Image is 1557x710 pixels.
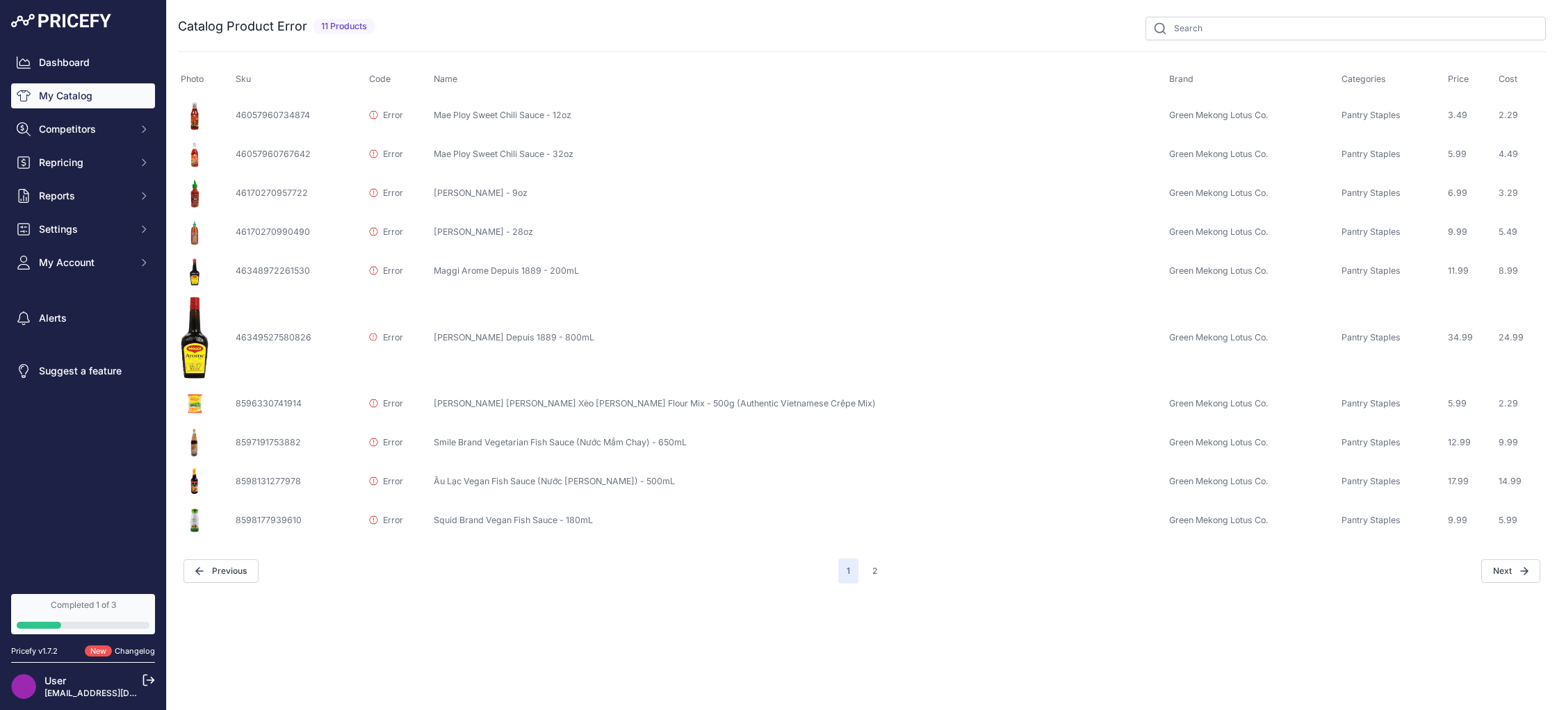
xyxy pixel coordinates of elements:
[1166,501,1339,540] td: Green Mekong Lotus Co.
[313,19,375,35] span: 11 Products
[1166,423,1339,462] td: Green Mekong Lotus Co.
[178,17,307,36] h2: Catalog Product Error
[11,306,155,331] a: Alerts
[233,96,366,135] td: 46057960734874
[1166,174,1339,213] td: Green Mekong Lotus Co.
[39,189,130,203] span: Reports
[181,390,209,418] img: huong-xua-banh-xeo-rice-flour-mix-500g-authentic-vietnamese-crepe-mix-1121373.webp
[1339,252,1445,291] td: Pantry Staples
[838,559,858,584] span: 1
[1339,96,1445,135] td: Pantry Staples
[181,258,209,286] img: maggi-arome-depuis-1889-5344606.webp
[1496,252,1546,291] td: 8.99
[383,476,403,486] span: Error
[1166,291,1339,385] td: Green Mekong Lotus Co.
[1339,462,1445,501] td: Pantry Staples
[44,688,190,698] a: [EMAIL_ADDRESS][DOMAIN_NAME]
[1445,462,1495,501] td: 17.99
[233,135,366,174] td: 46057960767642
[1496,384,1546,423] td: 2.29
[11,217,155,242] button: Settings
[431,252,1166,291] td: Maggi Arome Depuis 1889 - 200mL
[431,291,1166,385] td: [PERSON_NAME] Depuis 1889 - 800mL
[39,222,130,236] span: Settings
[383,149,403,159] span: Error
[85,645,112,657] span: New
[44,675,66,686] a: User
[1496,291,1546,385] td: 24.99
[233,423,366,462] td: 8597191753882
[39,256,130,270] span: My Account
[11,594,155,634] a: Completed 1 of 3
[864,559,886,584] button: Go to page 2
[181,219,209,247] img: huy-fong-sriracha-1769884.webp
[233,213,366,252] td: 46170270990490
[11,183,155,208] button: Reports
[1339,501,1445,540] td: Pantry Staples
[431,174,1166,213] td: [PERSON_NAME] - 9oz
[383,265,403,276] span: Error
[181,102,209,130] img: mae-ploy-sweet-chili-sauce-2344600.webp
[11,645,58,657] div: Pricefy v1.7.2
[1445,213,1495,252] td: 9.99
[1496,213,1546,252] td: 5.49
[1166,96,1339,135] td: Green Mekong Lotus Co.
[1166,135,1339,174] td: Green Mekong Lotus Co.
[1339,423,1445,462] td: Pantry Staples
[431,96,1166,135] td: Mae Ploy Sweet Chili Sauce - 12oz
[181,429,209,456] img: smile-brand-vegetarian-fish-sauce-nuoc-mam-chay-650ml-4738245.webp
[369,74,391,84] span: Code
[383,332,403,342] span: Error
[431,462,1166,501] td: Âu Lạc Vegan Fish Sauce (Nước [PERSON_NAME]) - 500mL
[1445,291,1495,385] td: 34.99
[1496,96,1546,135] td: 2.29
[233,252,366,291] td: 46348972261530
[1146,17,1546,40] input: Search
[11,50,155,75] a: Dashboard
[1339,135,1445,174] td: Pantry Staples
[181,506,209,534] img: squid-brand-vegan-fish-sauce-180ml-1523737.webp
[1339,213,1445,252] td: Pantry Staples
[184,559,259,583] span: Previous
[181,141,209,169] img: mae-ploy-sweet-chili-sauce-9969979.webp
[11,14,111,28] img: Pricefy Logo
[181,297,209,379] img: maggi-arome-depuis-1889-6504947.webp
[1166,213,1339,252] td: Green Mekong Lotus Co.
[236,74,251,84] span: Sku
[1445,135,1495,174] td: 5.99
[39,122,130,136] span: Competitors
[383,398,403,408] span: Error
[383,226,403,237] span: Error
[1339,174,1445,213] td: Pantry Staples
[1339,291,1445,385] td: Pantry Staples
[1445,423,1495,462] td: 12.99
[1342,74,1386,84] span: Categories
[434,74,457,84] span: Name
[39,156,130,170] span: Repricing
[11,250,155,275] button: My Account
[431,213,1166,252] td: [PERSON_NAME] - 28oz
[1496,174,1546,213] td: 3.29
[1166,462,1339,501] td: Green Mekong Lotus Co.
[181,74,204,84] span: Photo
[1445,501,1495,540] td: 9.99
[383,437,403,447] span: Error
[1496,423,1546,462] td: 9.99
[1166,384,1339,423] td: Green Mekong Lotus Co.
[1445,174,1495,213] td: 6.99
[11,50,155,577] nav: Sidebar
[11,117,155,142] button: Competitors
[1448,74,1469,84] span: Price
[1166,252,1339,291] td: Green Mekong Lotus Co.
[431,501,1166,540] td: Squid Brand Vegan Fish Sauce - 180mL
[181,180,209,208] img: huy-fong-sriracha-1935766.webp
[17,600,149,611] div: Completed 1 of 3
[11,83,155,108] a: My Catalog
[383,110,403,120] span: Error
[1496,135,1546,174] td: 4.49
[233,462,366,501] td: 8598131277978
[233,174,366,213] td: 46170270957722
[11,358,155,383] a: Suggest a feature
[1445,384,1495,423] td: 5.99
[11,150,155,175] button: Repricing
